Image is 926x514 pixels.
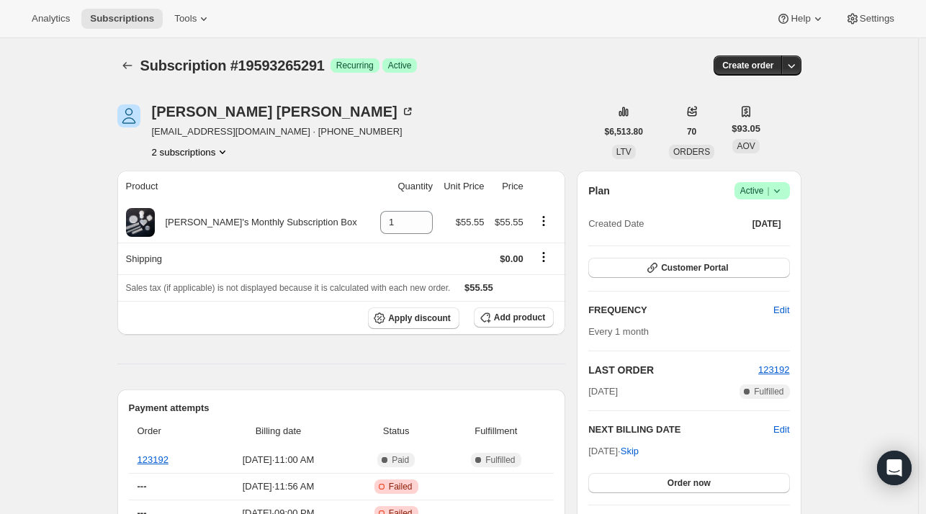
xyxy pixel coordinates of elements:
span: Sales tax (if applicable) is not displayed because it is calculated with each new order. [126,283,451,293]
span: $55.55 [456,217,485,227]
span: Recurring [336,60,374,71]
span: Apply discount [388,312,451,324]
button: Edit [773,423,789,437]
span: Help [791,13,810,24]
button: Add product [474,307,554,328]
span: Status [354,424,439,438]
h2: LAST ORDER [588,363,758,377]
div: Open Intercom Messenger [877,451,912,485]
span: Tools [174,13,197,24]
button: Apply discount [368,307,459,329]
a: 123192 [138,454,168,465]
span: Settings [860,13,894,24]
th: Unit Price [437,171,489,202]
span: $6,513.80 [605,126,643,137]
span: $55.55 [464,282,493,293]
h2: FREQUENCY [588,303,773,317]
span: AOV [737,141,755,151]
span: Naomi Moore [117,104,140,127]
th: Order [129,415,207,447]
span: Created Date [588,217,644,231]
th: Shipping [117,243,373,274]
span: Every 1 month [588,326,649,337]
span: Subscription #19593265291 [140,58,325,73]
span: Analytics [32,13,70,24]
span: $0.00 [500,253,523,264]
button: Subscriptions [81,9,163,29]
span: Subscriptions [90,13,154,24]
span: Active [740,184,784,198]
span: [DATE] · [588,446,639,456]
h2: Plan [588,184,610,198]
button: Order now [588,473,789,493]
button: Edit [765,299,798,322]
button: Product actions [152,145,230,159]
span: [DATE] [752,218,781,230]
button: Shipping actions [532,249,555,265]
span: Active [388,60,412,71]
button: Subscriptions [117,55,138,76]
th: Price [489,171,528,202]
span: ORDERS [673,147,710,157]
span: 70 [687,126,696,137]
span: Create order [722,60,773,71]
h2: NEXT BILLING DATE [588,423,773,437]
span: [DATE] [588,384,618,399]
span: Failed [389,481,413,492]
button: $6,513.80 [596,122,652,142]
span: Edit [773,303,789,317]
button: Create order [714,55,782,76]
button: Settings [837,9,903,29]
button: Customer Portal [588,258,789,278]
span: [EMAIL_ADDRESS][DOMAIN_NAME] · [PHONE_NUMBER] [152,125,415,139]
th: Quantity [373,171,437,202]
button: [DATE] [744,214,790,234]
span: $93.05 [732,122,760,136]
span: Billing date [211,424,346,438]
span: Skip [621,444,639,459]
th: Product [117,171,373,202]
h2: Payment attempts [129,401,554,415]
button: Product actions [532,213,555,229]
span: LTV [616,147,631,157]
span: Order now [667,477,711,489]
span: Fulfilled [754,386,783,397]
button: Help [768,9,833,29]
span: $55.55 [495,217,523,227]
div: [PERSON_NAME] [PERSON_NAME] [152,104,415,119]
a: 123192 [758,364,789,375]
button: Tools [166,9,220,29]
span: [DATE] · 11:56 AM [211,479,346,494]
span: Add product [494,312,545,323]
span: Customer Portal [661,262,728,274]
span: --- [138,481,147,492]
button: 70 [678,122,705,142]
span: Fulfillment [447,424,546,438]
span: [DATE] · 11:00 AM [211,453,346,467]
span: Fulfilled [485,454,515,466]
span: Paid [392,454,409,466]
img: product img [126,208,155,237]
div: [PERSON_NAME]'s Monthly Subscription Box [155,215,357,230]
span: | [767,185,769,197]
button: Analytics [23,9,78,29]
button: Skip [612,440,647,463]
button: 123192 [758,363,789,377]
